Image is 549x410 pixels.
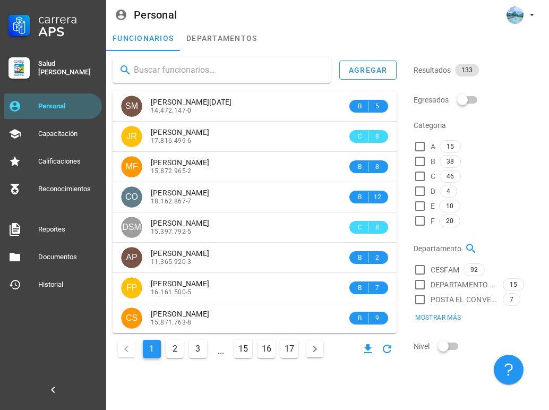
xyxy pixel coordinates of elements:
[415,314,461,321] span: Mostrar más
[431,186,435,197] span: D
[356,161,364,172] span: B
[38,130,98,138] div: Capacitación
[431,264,460,275] span: CESFAM
[373,161,382,172] span: 8
[447,185,450,197] span: 4
[151,258,192,266] span: 11.365.920-3
[408,310,468,325] button: Mostrar más
[134,62,322,79] input: Buscar funcionarios…
[356,313,364,323] span: B
[339,61,397,80] button: agregar
[446,215,453,227] span: 20
[38,157,98,166] div: Calificaciones
[447,141,454,152] span: 15
[431,141,435,152] span: A
[125,156,138,177] span: MF
[470,264,478,276] span: 92
[151,98,232,106] span: [PERSON_NAME][DATE]
[38,59,98,76] div: Salud [PERSON_NAME]
[258,340,276,358] button: Ir a la página 16
[151,107,192,114] span: 14.472.147-0
[4,272,102,297] a: Historial
[431,216,435,226] span: F
[414,87,543,113] div: Egresados
[166,340,184,358] button: Ir a la página 2
[38,102,98,110] div: Personal
[151,137,192,144] span: 17.816.499-6
[38,253,98,261] div: Documentos
[373,313,382,323] span: 9
[510,279,517,291] span: 15
[125,96,138,117] span: SM
[38,225,98,234] div: Reportes
[306,340,323,357] button: Página siguiente
[121,217,142,238] div: avatar
[431,156,435,167] span: B
[348,66,388,74] div: agregar
[121,277,142,298] div: avatar
[4,244,102,270] a: Documentos
[126,126,137,147] span: JR
[356,192,364,202] span: B
[151,189,209,197] span: [PERSON_NAME]
[4,217,102,242] a: Reportes
[431,294,499,305] span: POSTA EL CONVENTO
[121,126,142,147] div: avatar
[113,337,329,361] nav: Navegación de paginación
[38,13,98,25] div: Carrera
[151,219,209,227] span: [PERSON_NAME]
[356,252,364,263] span: B
[446,200,453,212] span: 10
[356,283,364,293] span: B
[4,93,102,119] a: Personal
[134,9,177,21] div: Personal
[356,131,364,142] span: C
[122,217,141,238] span: DSM
[151,279,209,288] span: [PERSON_NAME]
[151,249,209,258] span: [PERSON_NAME]
[447,156,454,167] span: 38
[431,171,435,182] span: C
[414,113,543,138] div: Categoria
[431,201,435,211] span: E
[126,247,137,268] span: AP
[507,6,524,23] div: avatar
[189,340,207,358] button: Ir a la página 3
[126,307,138,329] span: CS
[373,192,382,202] span: 12
[121,186,142,208] div: avatar
[373,131,382,142] span: 8
[356,222,364,233] span: C
[4,149,102,174] a: Calificaciones
[414,334,543,359] div: Nivel
[151,167,192,175] span: 15.872.965-2
[121,156,142,177] div: avatar
[151,198,192,205] span: 18.162.867-7
[234,340,252,358] button: Ir a la página 15
[4,176,102,202] a: Reconocimientos
[212,340,229,357] span: ...
[38,280,98,289] div: Historial
[126,277,137,298] span: FP
[414,236,543,261] div: Departamento
[280,340,298,358] button: Ir a la página 17
[151,128,209,136] span: [PERSON_NAME]
[373,101,382,112] span: 5
[38,25,98,38] div: APS
[414,57,543,83] div: Resultados
[431,279,499,290] span: DEPARTAMENTO DE SALUD
[151,228,192,235] span: 15.397.792-5
[461,64,473,76] span: 133
[373,283,382,293] span: 7
[151,319,192,326] span: 15.871.763-8
[125,186,138,208] span: CO
[510,294,513,305] span: 7
[447,170,454,182] span: 46
[151,288,192,296] span: 16.161.500-5
[38,185,98,193] div: Reconocimientos
[151,158,209,167] span: [PERSON_NAME]
[121,307,142,329] div: avatar
[373,252,382,263] span: 2
[4,121,102,147] a: Capacitación
[121,247,142,268] div: avatar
